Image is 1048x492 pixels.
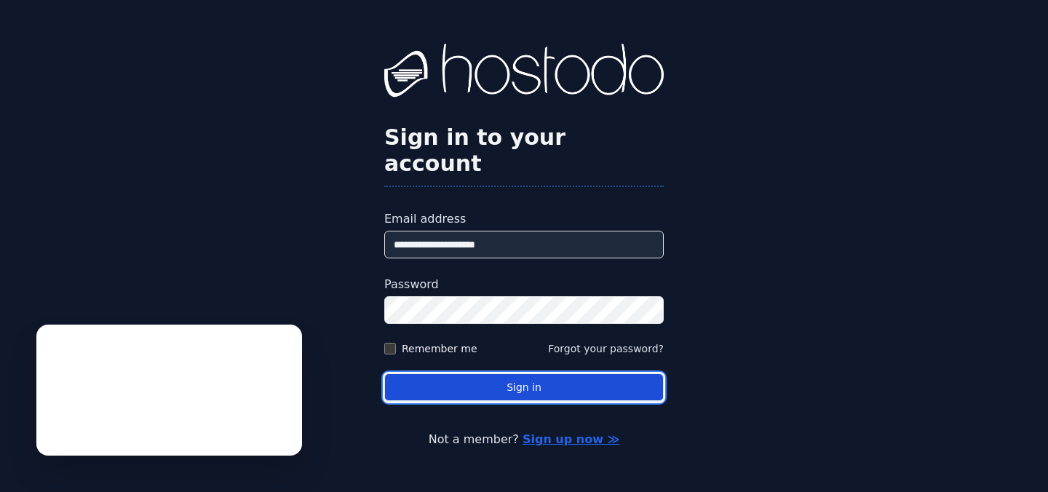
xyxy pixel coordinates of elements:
label: Remember me [402,341,477,356]
h2: Sign in to your account [384,124,664,177]
label: Email address [384,210,664,228]
label: Password [384,276,664,293]
img: Hostodo [384,44,664,102]
button: Forgot your password? [548,341,664,356]
button: Sign in [384,373,664,402]
a: Sign up now ≫ [523,432,619,446]
p: Not a member? [70,431,978,448]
